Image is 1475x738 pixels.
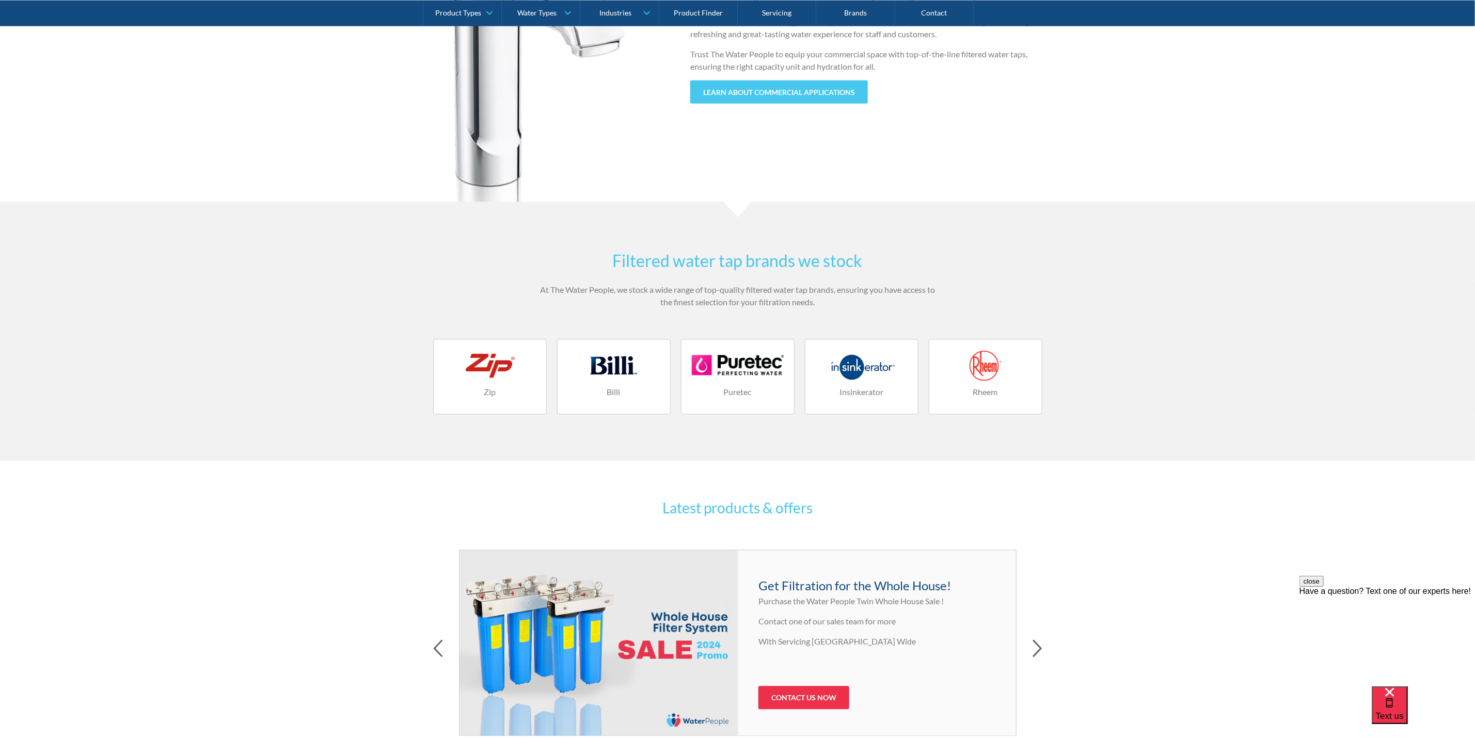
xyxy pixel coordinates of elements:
h4: Rheem [940,386,1032,399]
a: learn about commercial applications [690,81,868,104]
a: Insinkerator [805,339,918,415]
a: Billi [557,339,671,415]
iframe: podium webchat widget prompt [1299,576,1475,700]
h4: Puretec [692,386,784,399]
h4: Billi [568,386,660,399]
p: Purchase the Water People Twin Whole House Sale ! [758,595,995,608]
h4: Zip [444,386,536,399]
iframe: podium webchat widget bubble [1372,686,1475,738]
p: At The Water People, we stock a wide range of top-quality filtered water tap brands, ensuring you... [536,284,939,308]
p: Contact one of our sales team for more [758,616,995,628]
p: ‍ [758,656,995,668]
p: Trust The Water People to equip your commercial space with top-of-the-line filtered water taps, e... [690,48,1042,73]
h4: Insinkerator [816,386,908,399]
h4: Get Filtration for the Whole House! [758,577,995,595]
h2: Filtered water tap brands we stock [536,248,939,273]
p: With Servicing [GEOGRAPHIC_DATA] Wide [758,636,995,648]
div: Water Types [517,8,557,17]
img: Whole House Sale [459,551,738,736]
a: Puretec [681,339,795,415]
h3: Latest products & offers [536,497,939,519]
a: Rheem [929,339,1042,415]
div: Industries [599,8,631,17]
a: Zip [433,339,547,415]
a: CONTACT US NOW [758,686,849,710]
div: Product Types [435,8,481,17]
